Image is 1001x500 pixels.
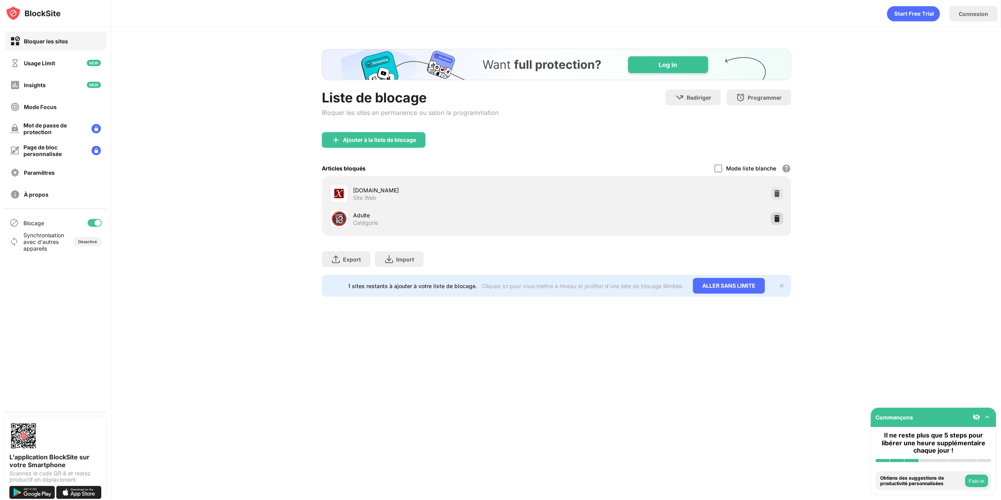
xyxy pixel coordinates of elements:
[331,211,347,227] div: 🔞
[10,58,20,68] img: time-usage-off.svg
[56,486,102,499] img: download-on-the-app-store.svg
[10,80,20,90] img: insights-off.svg
[91,124,101,133] img: lock-menu.svg
[9,470,102,483] div: Scannez le code QR & et restez productif en déplacement.
[23,144,85,157] div: Page de bloc personnalisée
[396,256,414,263] div: Import
[24,82,46,88] div: Insights
[10,190,20,199] img: about-off.svg
[9,453,102,469] div: L'application BlockSite sur votre Smartphone
[482,283,683,289] div: Cliquez ici pour vous mettre à niveau et profiter d'une liste de blocage illimitée.
[24,169,55,176] div: Paramêtres
[9,486,55,499] img: get-it-on-google-play.svg
[693,278,765,294] div: ALLER SANS LIMITE
[687,94,711,101] div: Rediriger
[9,237,19,246] img: sync-icon.svg
[972,413,980,421] img: eye-not-visible.svg
[87,82,101,88] img: new-icon.svg
[87,60,101,66] img: new-icon.svg
[9,422,38,450] img: options-page-qr-code.png
[343,137,416,143] div: Ajouter à la liste de blocage
[24,104,57,110] div: Mode Focus
[348,283,477,289] div: 1 sites restants à ajouter à votre liste de blocage.
[353,194,376,201] div: Site Web
[78,239,97,244] div: Désactivé
[726,165,776,172] div: Mode liste blanche
[880,475,963,487] div: Obtiens des suggestions de productivité personnalisées
[5,5,61,21] img: logo-blocksite.svg
[322,109,499,116] div: Bloquer les sites en permanence ou selon la programmation
[24,38,68,45] div: Bloquer les sites
[91,146,101,155] img: lock-menu.svg
[334,189,344,198] img: favicons
[10,124,20,133] img: password-protection-off.svg
[10,36,20,46] img: block-on.svg
[353,219,378,226] div: Catégorie
[353,211,556,219] div: Adulte
[24,191,48,198] div: À propos
[23,122,85,135] div: Mot de passe de protection
[9,218,19,228] img: blocking-icon.svg
[24,60,55,66] div: Usage Limit
[959,11,988,17] div: Connexion
[875,432,991,454] div: Il ne reste plus que 5 steps pour libérer une heure supplémentaire chaque jour !
[23,232,64,252] div: Synchronisation avec d'autres appareils
[343,256,361,263] div: Export
[748,94,782,101] div: Programmer
[322,49,791,80] iframe: Banner
[983,413,991,421] img: omni-setup-toggle.svg
[965,475,988,487] button: Fais-le
[322,90,499,106] div: Liste de blocage
[10,168,20,177] img: settings-off.svg
[10,146,20,155] img: customize-block-page-off.svg
[875,414,913,421] div: Commençons
[779,283,785,289] img: x-button.svg
[322,165,366,172] div: Articles bloqués
[353,186,556,194] div: [DOMAIN_NAME]
[10,102,20,112] img: focus-off.svg
[23,220,44,226] div: Blocage
[887,6,940,22] div: animation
